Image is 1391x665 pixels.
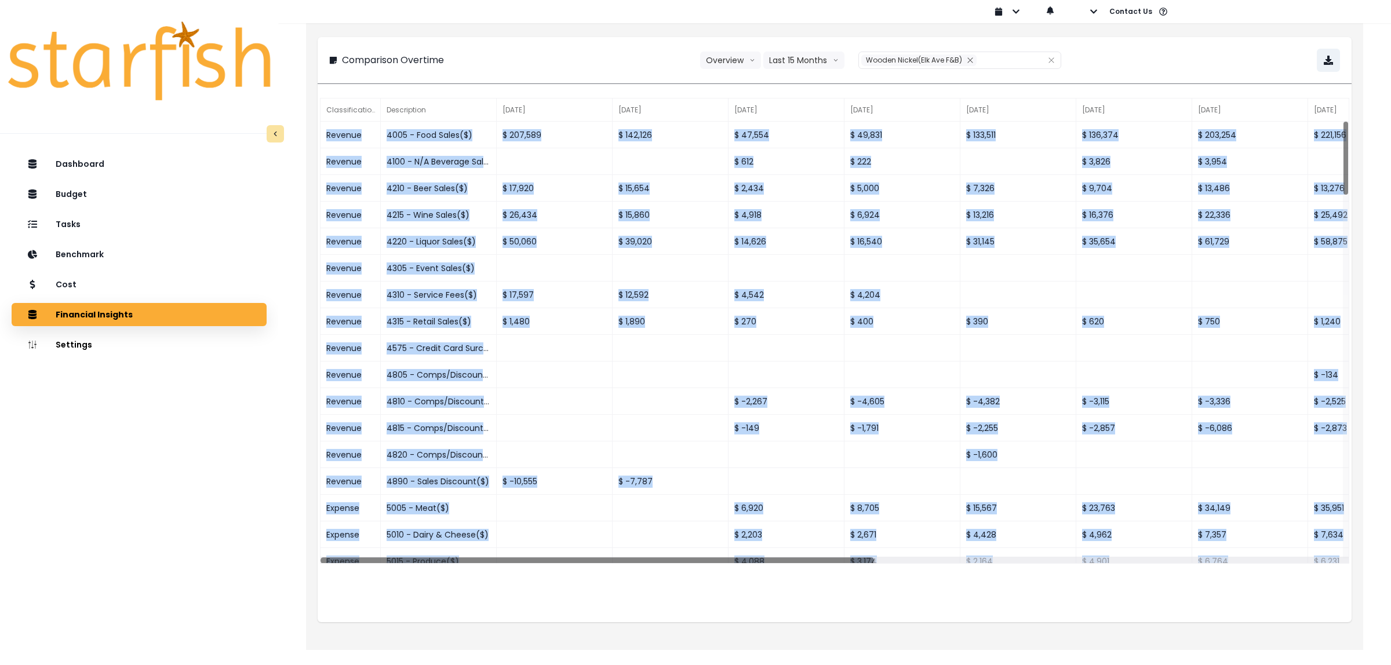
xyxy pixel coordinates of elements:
button: Cost [12,273,267,296]
div: [DATE] [844,98,960,122]
div: [DATE] [729,98,844,122]
div: $ 612 [729,148,844,175]
div: 4100 - N/A Beverage Sales($) [381,148,497,175]
div: $ 136,374 [1076,122,1192,148]
p: Cost [56,280,77,290]
div: $ 35,654 [1076,228,1192,255]
div: $ 61,729 [1192,228,1308,255]
div: $ 4,542 [729,282,844,308]
div: 4305 - Event Sales($) [381,255,497,282]
div: $ 39,020 [613,228,729,255]
div: [DATE] [497,98,613,122]
div: $ 7,326 [960,175,1076,202]
button: Financial Insights [12,303,267,326]
div: $ -6,086 [1192,415,1308,441]
div: $ 1,480 [497,308,613,335]
p: Budget [56,189,87,199]
div: [DATE] [1192,98,1308,122]
div: $ -1,791 [844,415,960,441]
div: $ 47,554 [729,122,844,148]
div: $ 1,890 [613,308,729,335]
div: 4810 - Comps/Discounts - Employee Meals($) [381,388,497,415]
button: Remove [964,54,977,66]
button: Settings [12,333,267,356]
svg: close [967,57,974,64]
div: $ -2,267 [729,388,844,415]
div: $ -1,600 [960,441,1076,468]
button: Budget [12,182,267,206]
div: 4210 - Beer Sales($) [381,175,497,202]
div: 4575 - Credit Card Surcharge($) [381,335,497,361]
div: Expense [321,548,381,575]
div: Expense [321,521,381,548]
div: $ 26,434 [497,202,613,228]
div: Revenue [321,228,381,255]
button: Benchmark [12,243,267,266]
div: 4310 - Service Fees($) [381,282,497,308]
div: $ 15,654 [613,175,729,202]
div: $ -149 [729,415,844,441]
div: Revenue [321,308,381,335]
div: $ 133,511 [960,122,1076,148]
div: $ 22,336 [1192,202,1308,228]
svg: arrow down line [833,54,839,66]
div: $ -2,857 [1076,415,1192,441]
div: Revenue [321,388,381,415]
div: 4815 - Comps/Discounts - Marketing($) [381,415,497,441]
div: $ 12,592 [613,282,729,308]
button: Dashboard [12,152,267,176]
div: $ 2,671 [844,521,960,548]
div: Revenue [321,361,381,388]
div: 4220 - Liquor Sales($) [381,228,497,255]
div: Revenue [321,202,381,228]
p: Comparison Overtime [342,53,444,67]
div: $ 4,204 [844,282,960,308]
button: Last 15 Monthsarrow down line [763,52,844,69]
div: $ 13,486 [1192,175,1308,202]
div: Revenue [321,468,381,495]
div: $ 3,954 [1192,148,1308,175]
div: $ 17,597 [497,282,613,308]
div: $ 8,705 [844,495,960,521]
div: $ 2,164 [960,548,1076,575]
div: $ 2,434 [729,175,844,202]
div: 4215 - Wine Sales($) [381,202,497,228]
div: $ 4,918 [729,202,844,228]
p: Benchmark [56,250,104,260]
div: 4805 - Comps/Discounts - Guest Recovery($) [381,361,497,388]
button: Tasks [12,213,267,236]
div: Revenue [321,415,381,441]
button: Overviewarrow down line [700,52,761,69]
div: $ 16,376 [1076,202,1192,228]
svg: close [1048,57,1055,64]
div: Revenue [321,335,381,361]
div: $ -4,382 [960,388,1076,415]
div: $ 4,901 [1076,548,1192,575]
div: $ 34,149 [1192,495,1308,521]
div: $ 207,589 [497,122,613,148]
div: $ 270 [729,308,844,335]
div: $ -3,336 [1192,388,1308,415]
p: Dashboard [56,159,104,169]
div: $ -10,555 [497,468,613,495]
div: Revenue [321,175,381,202]
div: $ 50,060 [497,228,613,255]
div: $ -4,605 [844,388,960,415]
div: $ -3,115 [1076,388,1192,415]
div: 5005 - Meat($) [381,495,497,521]
div: $ 49,831 [844,122,960,148]
div: $ 4,428 [960,521,1076,548]
span: Wooden Nickel(Elk Ave F&B) [866,55,962,65]
div: $ -7,787 [613,468,729,495]
div: $ 7,357 [1192,521,1308,548]
div: $ -2,255 [960,415,1076,441]
div: $ 4,088 [729,548,844,575]
svg: arrow down line [749,54,755,66]
div: $ 750 [1192,308,1308,335]
div: $ 6,764 [1192,548,1308,575]
div: 5015 - Produce($) [381,548,497,575]
p: Tasks [56,220,81,229]
div: [DATE] [960,98,1076,122]
div: 4005 - Food Sales($) [381,122,497,148]
div: Revenue [321,122,381,148]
